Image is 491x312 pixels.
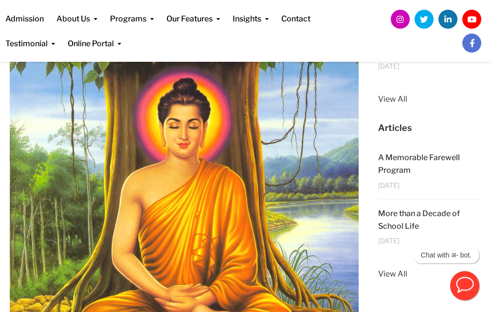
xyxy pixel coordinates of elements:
[378,237,400,244] span: [DATE]
[378,62,400,70] span: [DATE]
[378,268,481,280] a: View All
[378,182,400,189] span: [DATE]
[68,25,121,50] a: Online Portal
[378,153,460,175] a: A Memorable Farewell Program
[421,251,472,259] p: Chat with अ- bot.
[378,93,481,106] a: View All
[5,25,55,50] a: Testimonial
[378,122,481,134] h5: Articles
[378,209,460,231] a: More than a Decade of School Life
